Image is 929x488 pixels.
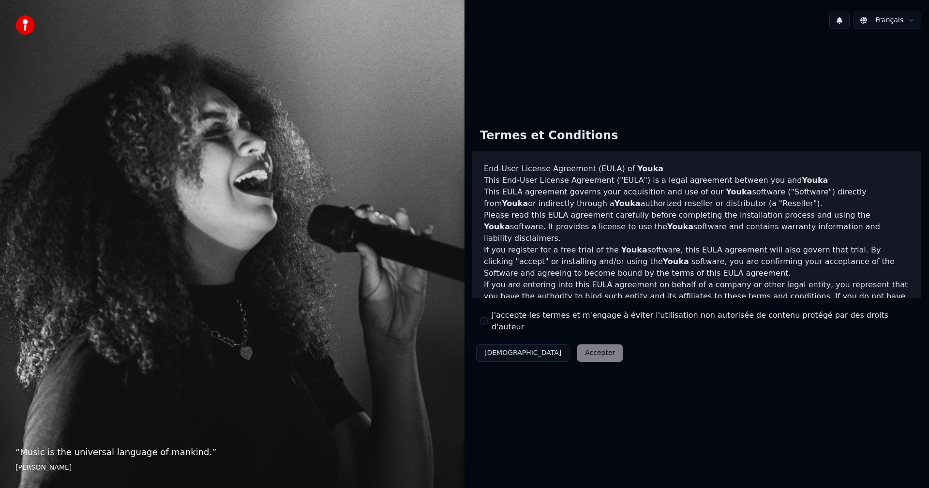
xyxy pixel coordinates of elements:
[476,344,569,362] button: [DEMOGRAPHIC_DATA]
[637,164,663,173] span: Youka
[492,310,914,333] label: J'accepte les termes et m'engage à éviter l'utilisation non autorisée de contenu protégé par des ...
[15,15,35,35] img: youka
[15,463,449,473] footer: [PERSON_NAME]
[472,120,626,151] div: Termes et Conditions
[484,163,910,175] h3: End-User License Agreement (EULA) of
[484,244,910,279] p: If you register for a free trial of the software, this EULA agreement will also govern that trial...
[726,187,752,196] span: Youka
[614,199,641,208] span: Youka
[484,175,910,186] p: This End-User License Agreement ("EULA") is a legal agreement between you and
[484,186,910,209] p: This EULA agreement governs your acquisition and use of our software ("Software") directly from o...
[621,245,647,254] span: Youka
[484,209,910,244] p: Please read this EULA agreement carefully before completing the installation process and using th...
[484,222,510,231] span: Youka
[663,257,689,266] span: Youka
[667,222,693,231] span: Youka
[502,199,528,208] span: Youka
[15,445,449,459] p: “ Music is the universal language of mankind. ”
[484,279,910,325] p: If you are entering into this EULA agreement on behalf of a company or other legal entity, you re...
[802,176,828,185] span: Youka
